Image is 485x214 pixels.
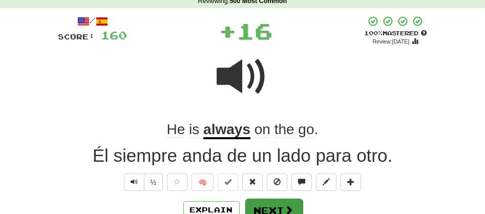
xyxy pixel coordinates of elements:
span: . [250,121,318,138]
small: Review: [DATE] [373,38,410,45]
span: He [167,121,185,138]
span: on [255,121,270,138]
div: / [58,15,128,28]
span: 100 % [365,30,383,36]
button: ½ [144,174,163,191]
span: the [275,121,294,138]
button: Reset to 0% Mastered (alt+r) [242,174,263,191]
button: Set this sentence to 100% Mastered (alt+m) [218,174,238,191]
u: always [203,121,250,139]
button: 🧠 [192,174,214,191]
div: Él siempre anda de un lado para otro. [58,143,427,168]
button: Discuss sentence (alt+u) [291,174,312,191]
span: + [219,15,237,46]
span: is [189,121,199,138]
span: Score: [58,32,95,41]
span: go [298,121,314,138]
button: Favorite sentence (alt+f) [167,174,187,191]
div: Mastered [365,29,427,37]
button: Play sentence audio (ctl+space) [124,174,144,191]
button: Add to collection (alt+a) [341,174,361,191]
span: 160 [101,29,128,41]
button: Edit sentence (alt+d) [316,174,336,191]
button: Ignore sentence (alt+i) [267,174,287,191]
div: Text-to-speech controls [122,174,163,191]
span: 16 [237,18,273,44]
